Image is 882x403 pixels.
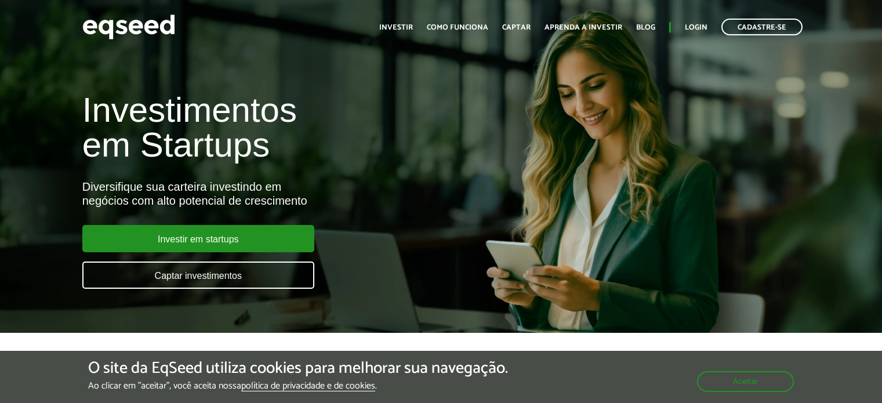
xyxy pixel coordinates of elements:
a: Investir [379,24,413,31]
a: Aprenda a investir [545,24,622,31]
button: Aceitar [697,371,794,392]
a: Captar investimentos [82,262,314,289]
a: Captar [502,24,531,31]
a: Como funciona [427,24,488,31]
h5: O site da EqSeed utiliza cookies para melhorar sua navegação. [88,360,508,377]
div: Diversifique sua carteira investindo em negócios com alto potencial de crescimento [82,180,506,208]
a: Cadastre-se [721,19,803,35]
p: Ao clicar em "aceitar", você aceita nossa . [88,380,508,391]
a: Login [685,24,707,31]
a: Investir em startups [82,225,314,252]
a: política de privacidade e de cookies [241,382,375,391]
a: Blog [636,24,655,31]
h1: Investimentos em Startups [82,93,506,162]
img: EqSeed [82,12,175,42]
